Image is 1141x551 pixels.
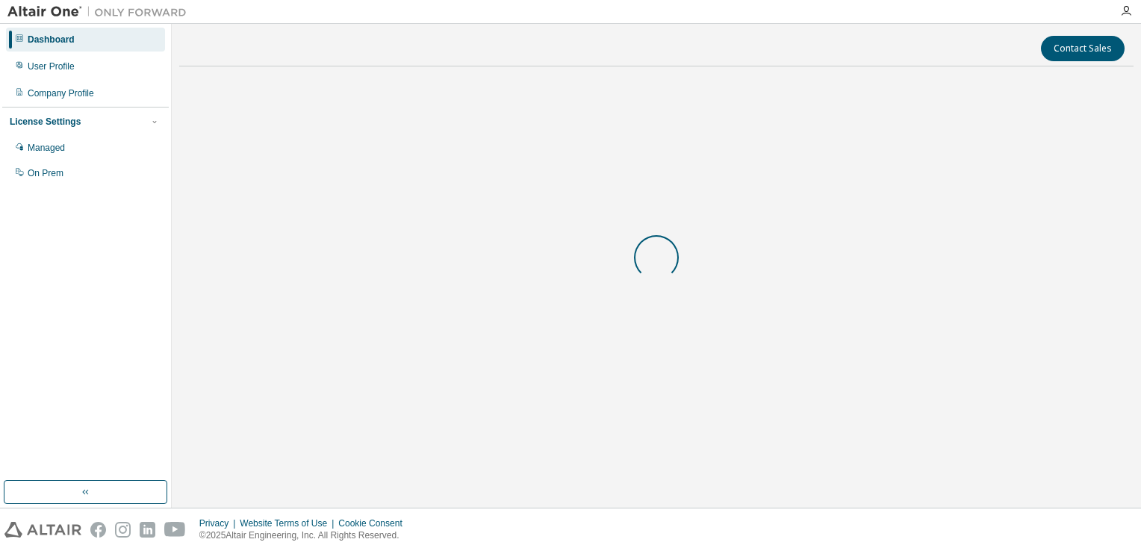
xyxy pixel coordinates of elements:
div: User Profile [28,60,75,72]
p: © 2025 Altair Engineering, Inc. All Rights Reserved. [199,529,411,542]
div: On Prem [28,167,63,179]
div: License Settings [10,116,81,128]
img: instagram.svg [115,522,131,538]
div: Cookie Consent [338,517,411,529]
button: Contact Sales [1041,36,1125,61]
img: facebook.svg [90,522,106,538]
div: Website Terms of Use [240,517,338,529]
img: linkedin.svg [140,522,155,538]
img: Altair One [7,4,194,19]
div: Privacy [199,517,240,529]
div: Managed [28,142,65,154]
img: altair_logo.svg [4,522,81,538]
div: Dashboard [28,34,75,46]
div: Company Profile [28,87,94,99]
img: youtube.svg [164,522,186,538]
